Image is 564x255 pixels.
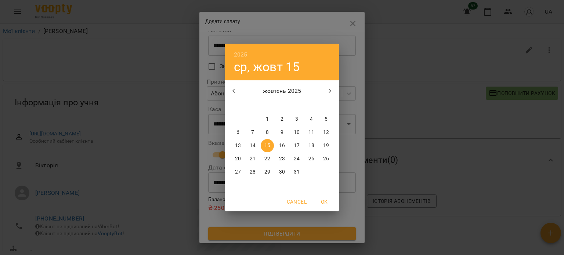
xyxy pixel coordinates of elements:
[266,116,269,123] p: 1
[275,102,289,109] span: чт
[261,113,274,126] button: 1
[319,126,333,139] button: 12
[243,87,322,95] p: жовтень 2025
[235,155,241,163] p: 20
[261,165,274,179] button: 29
[275,152,289,165] button: 23
[305,139,318,152] button: 18
[264,155,270,163] p: 22
[305,113,318,126] button: 4
[250,168,256,176] p: 28
[234,50,247,60] button: 2025
[279,155,285,163] p: 23
[246,152,259,165] button: 21
[319,139,333,152] button: 19
[246,165,259,179] button: 28
[236,129,239,136] p: 6
[281,116,283,123] p: 2
[234,59,300,74] button: ср, жовт 15
[251,129,254,136] p: 7
[250,155,256,163] p: 21
[275,113,289,126] button: 2
[261,139,274,152] button: 15
[319,152,333,165] button: 26
[246,139,259,152] button: 14
[294,168,300,176] p: 31
[290,139,303,152] button: 17
[323,155,329,163] p: 26
[323,129,329,136] p: 12
[294,142,300,149] p: 17
[275,139,289,152] button: 16
[231,165,245,179] button: 27
[231,152,245,165] button: 20
[275,165,289,179] button: 30
[231,102,245,109] span: пн
[323,142,329,149] p: 19
[308,142,314,149] p: 18
[261,102,274,109] span: ср
[290,102,303,109] span: пт
[264,142,270,149] p: 15
[312,195,336,208] button: OK
[294,129,300,136] p: 10
[290,165,303,179] button: 31
[319,113,333,126] button: 5
[261,126,274,139] button: 8
[264,168,270,176] p: 29
[290,113,303,126] button: 3
[308,129,314,136] p: 11
[231,126,245,139] button: 6
[246,126,259,139] button: 7
[310,116,313,123] p: 4
[250,142,256,149] p: 14
[261,152,274,165] button: 22
[281,129,283,136] p: 9
[290,152,303,165] button: 24
[305,152,318,165] button: 25
[305,126,318,139] button: 11
[308,155,314,163] p: 25
[294,155,300,163] p: 24
[295,116,298,123] p: 3
[235,168,241,176] p: 27
[246,102,259,109] span: вт
[319,102,333,109] span: нд
[287,197,307,206] span: Cancel
[231,139,245,152] button: 13
[284,195,310,208] button: Cancel
[279,142,285,149] p: 16
[275,126,289,139] button: 9
[290,126,303,139] button: 10
[325,116,328,123] p: 5
[279,168,285,176] p: 30
[305,102,318,109] span: сб
[315,197,333,206] span: OK
[266,129,269,136] p: 8
[235,142,241,149] p: 13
